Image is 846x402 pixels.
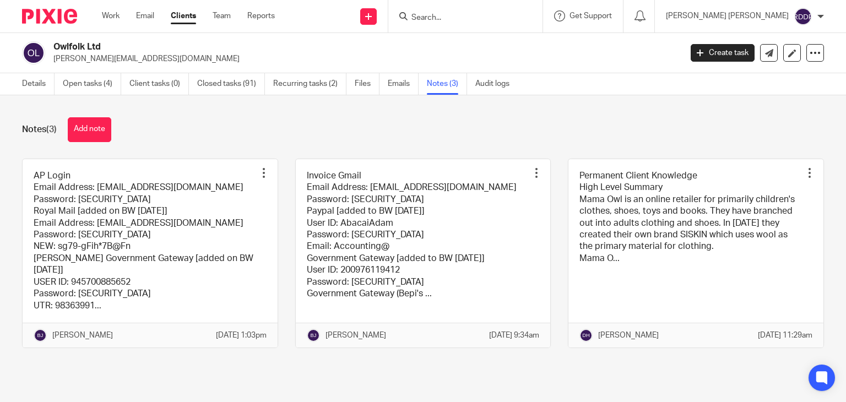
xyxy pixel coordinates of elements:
[579,329,593,342] img: svg%3E
[53,53,674,64] p: [PERSON_NAME][EMAIL_ADDRESS][DOMAIN_NAME]
[63,73,121,95] a: Open tasks (4)
[598,330,659,341] p: [PERSON_NAME]
[410,13,509,23] input: Search
[794,8,812,25] img: svg%3E
[68,117,111,142] button: Add note
[22,124,57,135] h1: Notes
[22,73,55,95] a: Details
[22,41,45,64] img: svg%3E
[53,41,550,53] h2: Owlfolk Ltd
[326,330,386,341] p: [PERSON_NAME]
[34,329,47,342] img: svg%3E
[216,330,267,341] p: [DATE] 1:03pm
[570,12,612,20] span: Get Support
[247,10,275,21] a: Reports
[171,10,196,21] a: Clients
[666,10,789,21] p: [PERSON_NAME] [PERSON_NAME]
[691,44,755,62] a: Create task
[129,73,189,95] a: Client tasks (0)
[475,73,518,95] a: Audit logs
[213,10,231,21] a: Team
[427,73,467,95] a: Notes (3)
[307,329,320,342] img: svg%3E
[102,10,120,21] a: Work
[46,125,57,134] span: (3)
[22,9,77,24] img: Pixie
[388,73,419,95] a: Emails
[197,73,265,95] a: Closed tasks (91)
[758,330,812,341] p: [DATE] 11:29am
[489,330,539,341] p: [DATE] 9:34am
[355,73,379,95] a: Files
[52,330,113,341] p: [PERSON_NAME]
[136,10,154,21] a: Email
[273,73,346,95] a: Recurring tasks (2)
